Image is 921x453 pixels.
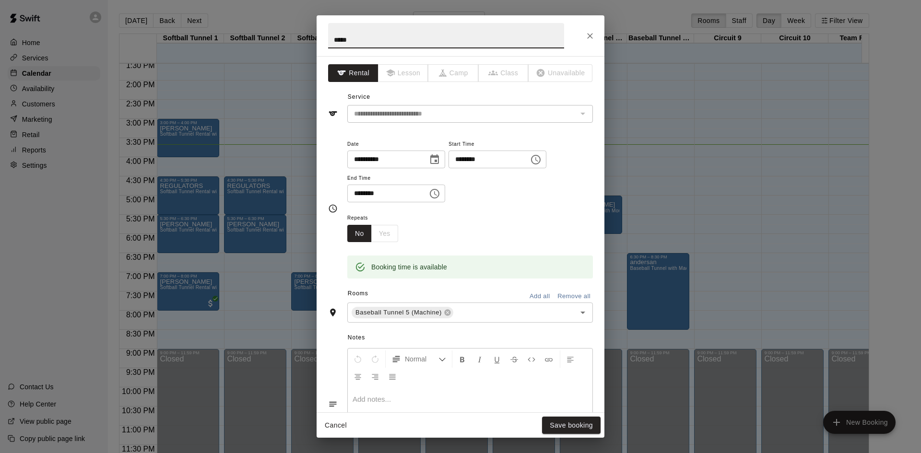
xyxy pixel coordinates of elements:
[454,350,471,368] button: Format Bold
[384,368,401,385] button: Justify Align
[348,93,370,100] span: Service
[526,150,545,169] button: Choose time, selected time is 3:45 PM
[479,64,529,82] span: The type of an existing booking cannot be changed
[328,399,338,409] svg: Notes
[328,204,338,213] svg: Timing
[388,350,450,368] button: Formatting Options
[350,350,366,368] button: Undo
[405,354,438,364] span: Normal
[347,225,372,243] button: No
[350,368,366,385] button: Center Align
[371,258,447,276] div: Booking time is available
[529,64,593,82] span: The type of an existing booking cannot be changed
[449,138,546,151] span: Start Time
[348,330,593,346] span: Notes
[523,350,540,368] button: Insert Code
[576,306,590,319] button: Open
[425,150,444,169] button: Choose date, selected date is Sep 19, 2025
[506,350,522,368] button: Format Strikethrough
[428,64,479,82] span: The type of an existing booking cannot be changed
[347,105,593,123] div: The service of an existing booking cannot be changed
[541,350,557,368] button: Insert Link
[352,307,453,318] div: Baseball Tunnel 5 (Machine)
[347,225,398,243] div: outlined button group
[562,350,579,368] button: Left Align
[352,308,446,317] span: Baseball Tunnel 5 (Machine)
[347,172,445,185] span: End Time
[367,368,383,385] button: Right Align
[320,417,351,434] button: Cancel
[378,64,429,82] span: The type of an existing booking cannot be changed
[347,212,406,225] span: Repeats
[425,184,444,203] button: Choose time, selected time is 4:30 PM
[328,109,338,118] svg: Service
[524,289,555,304] button: Add all
[348,290,368,297] span: Rooms
[555,289,593,304] button: Remove all
[328,64,378,82] button: Rental
[367,350,383,368] button: Redo
[472,350,488,368] button: Format Italics
[489,350,505,368] button: Format Underline
[581,27,599,45] button: Close
[347,138,445,151] span: Date
[542,417,601,434] button: Save booking
[328,308,338,317] svg: Rooms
